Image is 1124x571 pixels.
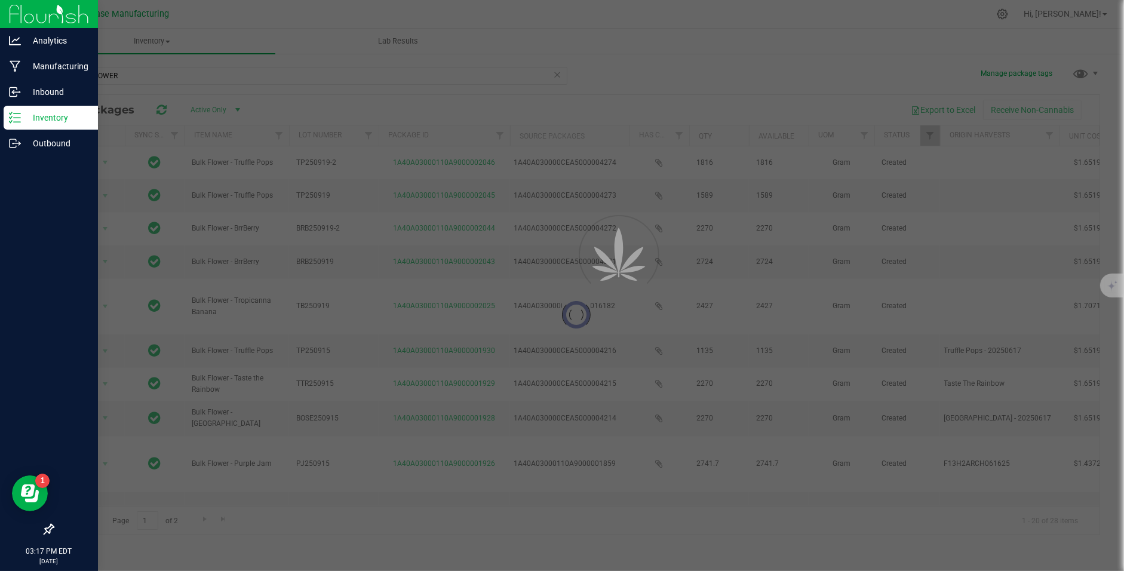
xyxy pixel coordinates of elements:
[9,137,21,149] inline-svg: Outbound
[21,59,93,73] p: Manufacturing
[5,546,93,557] p: 03:17 PM EDT
[21,110,93,125] p: Inventory
[21,33,93,48] p: Analytics
[35,474,50,488] iframe: Resource center unread badge
[21,85,93,99] p: Inbound
[9,60,21,72] inline-svg: Manufacturing
[5,557,93,566] p: [DATE]
[9,112,21,124] inline-svg: Inventory
[9,35,21,47] inline-svg: Analytics
[12,475,48,511] iframe: Resource center
[21,136,93,151] p: Outbound
[9,86,21,98] inline-svg: Inbound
